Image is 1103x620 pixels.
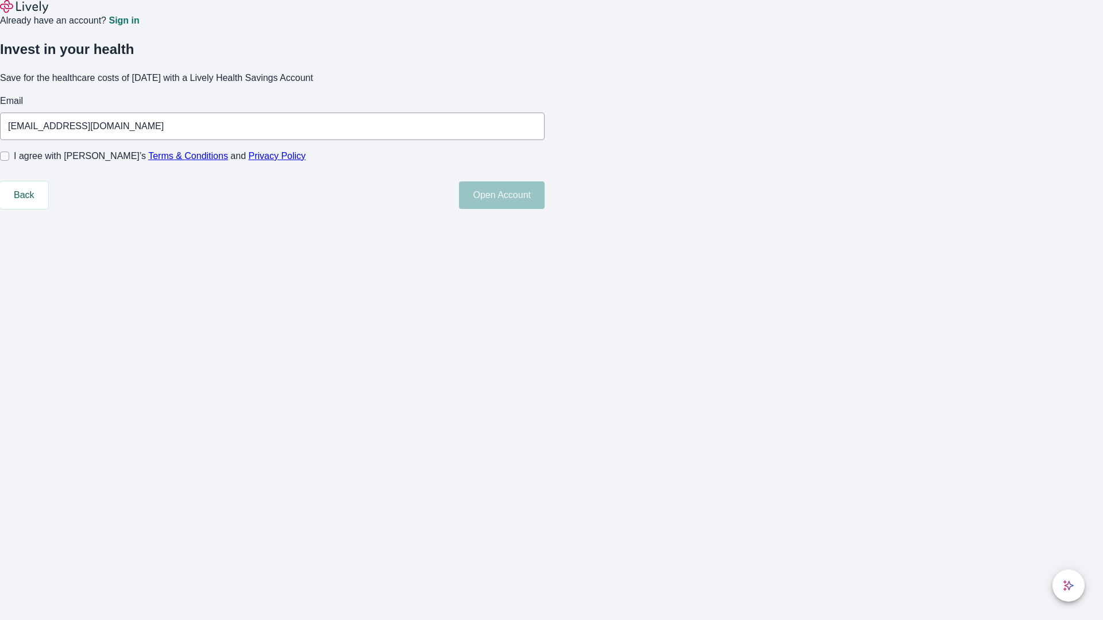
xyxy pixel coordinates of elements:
span: I agree with [PERSON_NAME]’s and [14,149,306,163]
a: Sign in [109,16,139,25]
button: chat [1052,569,1085,602]
a: Privacy Policy [249,151,306,161]
a: Terms & Conditions [148,151,228,161]
svg: Lively AI Assistant [1063,580,1074,591]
